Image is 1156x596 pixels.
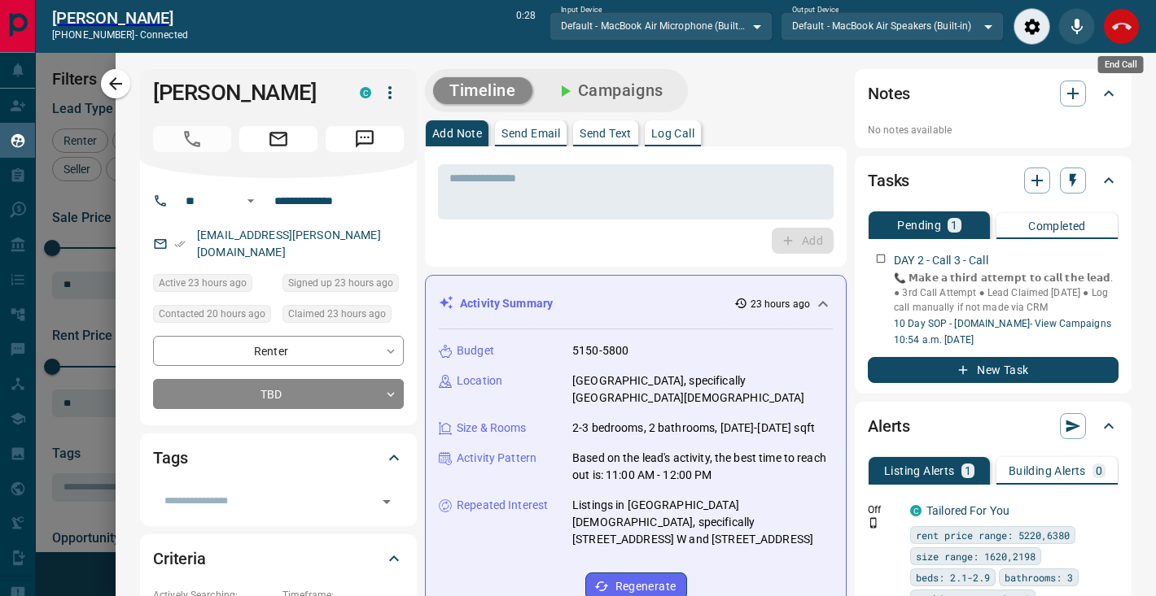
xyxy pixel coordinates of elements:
p: 0:28 [516,8,536,45]
p: 23 hours ago [751,297,810,311]
div: Tags [153,438,404,477]
h2: [PERSON_NAME] [52,8,188,28]
div: Renter [153,336,404,366]
div: End Call [1098,56,1144,73]
span: Contacted 20 hours ago [159,306,265,322]
div: TBD [153,379,404,409]
div: Mon Aug 11 2025 [282,274,404,297]
p: Building Alerts [1009,465,1086,476]
p: Add Note [432,128,482,139]
a: [EMAIL_ADDRESS][PERSON_NAME][DOMAIN_NAME] [197,228,381,259]
span: Claimed 23 hours ago [288,306,386,322]
div: Mon Aug 11 2025 [282,305,404,328]
button: Open [375,490,398,513]
div: condos.ca [360,87,371,98]
p: DAY 2 - Call 3 - Call [894,252,988,269]
h2: Tasks [868,167,909,194]
p: Pending [897,220,941,231]
div: Tasks [868,161,1119,200]
p: Send Text [580,128,632,139]
span: size range: 1620,2198 [916,548,1036,564]
p: 1 [951,220,957,231]
h1: [PERSON_NAME] [153,80,335,106]
p: 📞 𝗠𝗮𝗸𝗲 𝗮 𝘁𝗵𝗶𝗿𝗱 𝗮𝘁𝘁𝗲𝗺𝗽𝘁 𝘁𝗼 𝗰𝗮𝗹𝗹 𝘁𝗵𝗲 𝗹𝗲𝗮𝗱. ● 3rd Call Attempt ● Lead Claimed [DATE] ● Log call manu... [894,271,1119,315]
div: Criteria [153,539,404,578]
button: New Task [868,357,1119,383]
h2: Notes [868,80,910,107]
p: Budget [457,342,494,359]
span: beds: 2.1-2.9 [916,569,990,585]
label: Input Device [561,5,602,15]
p: 1 [965,465,971,476]
p: Based on the lead's activity, the best time to reach out is: 11:00 AM - 12:00 PM [572,450,833,484]
span: Active 23 hours ago [159,275,247,291]
span: Signed up 23 hours ago [288,275,393,291]
div: condos.ca [910,505,922,516]
p: No notes available [868,123,1119,137]
p: Log Call [651,128,694,139]
h2: Criteria [153,546,206,572]
div: Mon Aug 11 2025 [153,305,274,328]
p: Completed [1028,220,1086,232]
p: Listing Alerts [884,465,955,476]
span: Email [239,126,317,152]
svg: Push Notification Only [868,517,879,529]
p: Off [868,502,900,517]
span: bathrooms: 3 [1005,569,1073,585]
div: Alerts [868,407,1119,446]
p: Activity Summary [460,295,553,312]
a: Tailored For You [926,504,1009,517]
p: [PHONE_NUMBER] - [52,28,188,42]
p: 5150-5800 [572,342,628,359]
div: Mon Aug 11 2025 [153,274,274,297]
div: Notes [868,74,1119,113]
div: Default - MacBook Air Speakers (Built-in) [781,12,1004,40]
span: rent price range: 5220,6380 [916,527,1070,543]
button: Timeline [433,77,532,104]
p: Activity Pattern [457,450,536,467]
span: Message [326,126,404,152]
span: connected [140,29,188,41]
span: Call [153,126,231,152]
p: Repeated Interest [457,497,548,514]
label: Output Device [792,5,839,15]
p: 10:54 a.m. [DATE] [894,333,1119,347]
a: 10 Day SOP - [DOMAIN_NAME]- View Campaigns [894,318,1111,329]
p: 0 [1096,465,1102,476]
p: Send Email [501,128,560,139]
p: [GEOGRAPHIC_DATA], specifically [GEOGRAPHIC_DATA][DEMOGRAPHIC_DATA] [572,372,833,407]
div: Default - MacBook Air Microphone (Built-in) [550,12,773,40]
button: Open [241,191,261,211]
div: Audio Settings [1014,8,1050,45]
p: 2-3 bedrooms, 2 bathrooms, [DATE]-[DATE] sqft [572,420,815,437]
p: Listings in [GEOGRAPHIC_DATA][DEMOGRAPHIC_DATA], specifically [STREET_ADDRESS] W and [STREET_ADDR... [572,497,833,548]
button: Campaigns [539,77,680,104]
p: Location [457,372,502,389]
div: Mute [1058,8,1095,45]
svg: Email Verified [174,238,186,250]
h2: Tags [153,445,187,471]
h2: Alerts [868,413,910,439]
div: Activity Summary23 hours ago [439,289,833,319]
div: End Call [1103,8,1140,45]
p: Size & Rooms [457,420,527,437]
